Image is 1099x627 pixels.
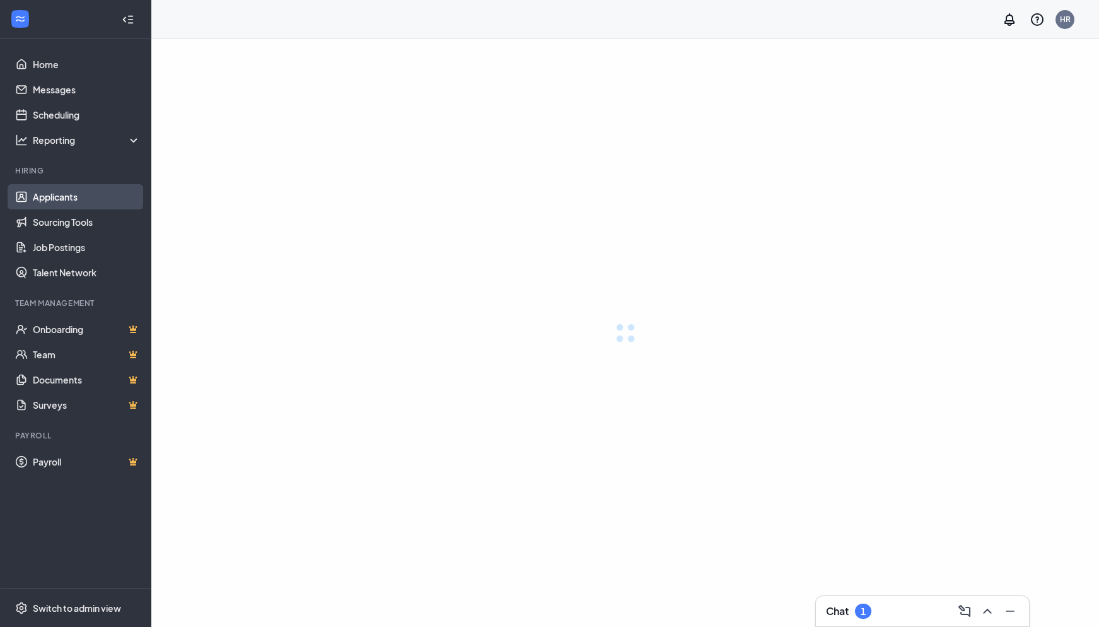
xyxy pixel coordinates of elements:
[999,601,1019,621] button: Minimize
[33,602,121,614] div: Switch to admin view
[14,13,26,25] svg: WorkstreamLogo
[826,604,849,618] h3: Chat
[33,317,141,342] a: OnboardingCrown
[33,134,141,146] div: Reporting
[953,601,974,621] button: ComposeMessage
[122,13,134,26] svg: Collapse
[33,235,141,260] a: Job Postings
[33,392,141,418] a: SurveysCrown
[15,298,138,308] div: Team Management
[976,601,996,621] button: ChevronUp
[33,102,141,127] a: Scheduling
[15,430,138,441] div: Payroll
[15,134,28,146] svg: Analysis
[1030,12,1045,27] svg: QuestionInfo
[33,367,141,392] a: DocumentsCrown
[33,52,141,77] a: Home
[1003,604,1018,619] svg: Minimize
[957,604,972,619] svg: ComposeMessage
[15,165,138,176] div: Hiring
[861,606,866,617] div: 1
[33,342,141,367] a: TeamCrown
[33,77,141,102] a: Messages
[1060,14,1071,25] div: HR
[15,602,28,614] svg: Settings
[33,209,141,235] a: Sourcing Tools
[33,184,141,209] a: Applicants
[980,604,995,619] svg: ChevronUp
[1002,12,1017,27] svg: Notifications
[33,260,141,285] a: Talent Network
[33,449,141,474] a: PayrollCrown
